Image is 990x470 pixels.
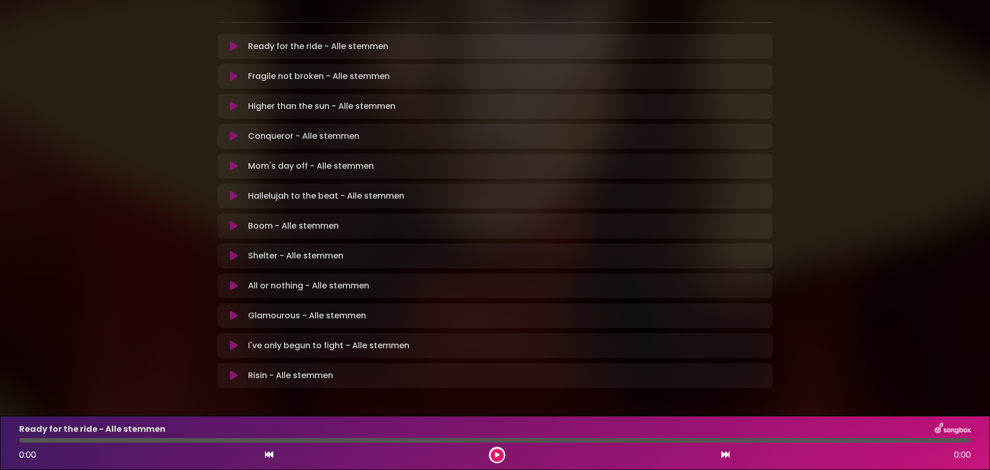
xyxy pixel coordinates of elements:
[248,310,366,322] p: Glamourous - Alle stemmen
[248,250,343,262] p: Shelter - Alle stemmen
[248,339,409,352] p: I've only begun to fight - Alle stemmen
[248,280,369,292] p: All or nothing - Alle stemmen
[248,70,390,83] p: Fragile not broken - Alle stemmen
[248,130,359,142] p: Conqueror - Alle stemmen
[248,100,395,112] p: Higher than the sun - Alle stemmen
[248,220,339,232] p: Boom - Alle stemmen
[19,423,166,435] p: Ready for the ride - Alle stemmen
[248,40,388,53] p: Ready for the ride - Alle stemmen
[248,160,374,172] p: Mom's day off - Alle stemmen
[248,369,333,382] p: Risin - Alle stemmen
[248,190,404,202] p: Hallelujah to the beat - Alle stemmen
[935,423,971,436] img: songbox-logo-white.png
